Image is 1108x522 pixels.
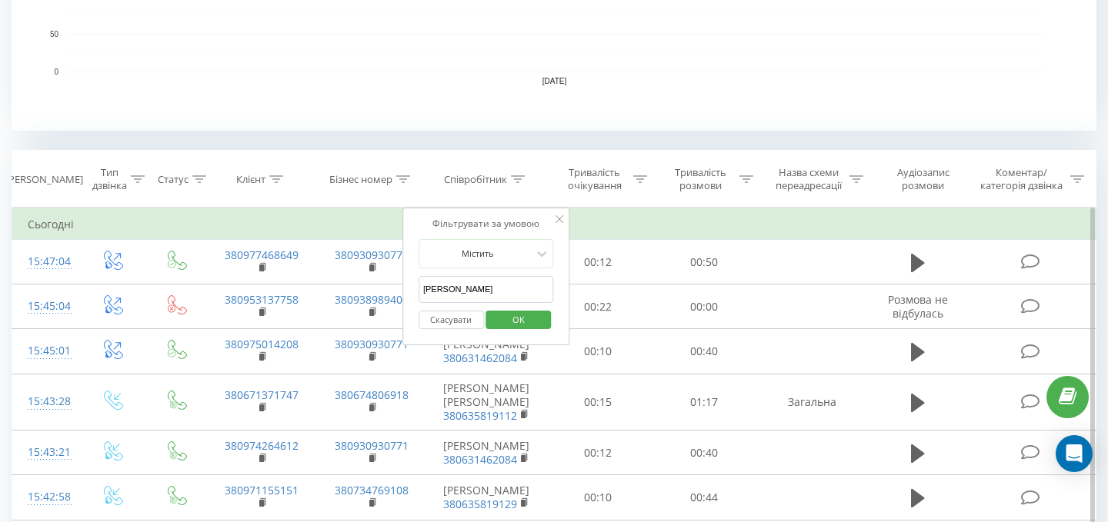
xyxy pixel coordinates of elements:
a: 380734769108 [335,483,409,497]
a: 380930930771 [335,248,409,262]
td: 00:15 [546,374,652,431]
div: 15:45:01 [28,336,65,366]
td: 00:10 [546,329,652,374]
text: [DATE] [542,77,567,85]
div: [PERSON_NAME] [5,173,83,186]
div: Тип дзвінка [92,166,127,192]
div: 15:47:04 [28,247,65,277]
td: 00:40 [651,329,757,374]
span: OK [497,308,540,331]
div: 15:42:58 [28,482,65,512]
td: Загальна [757,374,867,431]
td: 00:44 [651,475,757,520]
div: Статус [158,173,189,186]
a: 380977468649 [225,248,299,262]
button: Скасувати [419,311,484,330]
td: 00:40 [651,431,757,475]
button: OK [486,311,552,330]
a: 380930930771 [335,337,409,351]
td: [PERSON_NAME] [427,475,546,520]
div: Тривалість очікування [559,166,630,192]
span: Розмова не відбулась [888,292,948,321]
td: 00:22 [546,284,652,329]
div: 15:43:21 [28,437,65,467]
div: Назва схеми переадресації [771,166,846,192]
a: 380971155151 [225,483,299,497]
text: 50 [50,30,59,38]
a: 380631462084 [443,351,517,365]
a: 380975014208 [225,337,299,351]
a: 380974264612 [225,438,299,453]
div: Коментар/категорія дзвінка [976,166,1066,192]
div: 15:45:04 [28,291,65,321]
td: [PERSON_NAME] [427,431,546,475]
td: 01:17 [651,374,757,431]
td: [PERSON_NAME] [427,329,546,374]
td: 00:10 [546,475,652,520]
a: 380938989400 [335,292,409,307]
a: 380953137758 [225,292,299,307]
input: Введіть значення [419,276,554,303]
a: 380635819129 [443,497,517,511]
a: 380635819112 [443,408,517,423]
td: 00:00 [651,284,757,329]
a: 380671371747 [225,387,299,402]
a: 380674806918 [335,387,409,402]
a: 380631462084 [443,452,517,467]
td: 00:12 [546,431,652,475]
div: 15:43:28 [28,387,65,417]
div: Аудіозапис розмови [881,166,965,192]
td: [PERSON_NAME] [PERSON_NAME] [427,374,546,431]
text: 0 [54,68,58,76]
div: Тривалість розмови [665,166,736,192]
div: Бізнес номер [329,173,392,186]
td: 00:12 [546,240,652,284]
div: Open Intercom Messenger [1056,435,1093,472]
div: Співробітник [444,173,507,186]
div: Фільтрувати за умовою [419,216,554,231]
a: 380930930771 [335,438,409,453]
td: Сьогодні [12,209,1096,240]
td: 00:50 [651,240,757,284]
div: Клієнт [236,173,265,186]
